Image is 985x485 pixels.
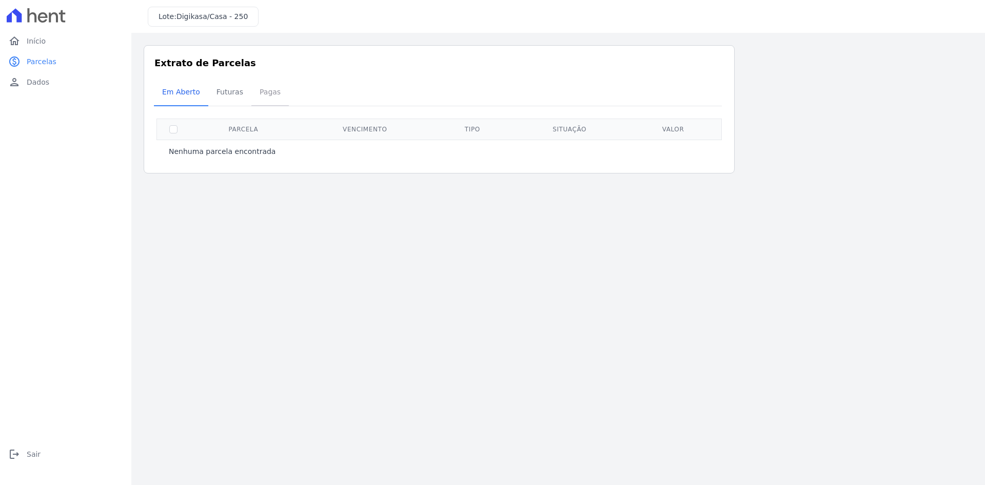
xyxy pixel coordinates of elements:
[8,35,21,47] i: home
[4,31,127,51] a: homeInício
[27,36,46,46] span: Início
[169,146,275,157] p: Nenhuma parcela encontrada
[210,82,249,102] span: Futuras
[190,119,297,140] th: Parcela
[8,76,21,88] i: person
[512,119,627,140] th: Situação
[8,55,21,68] i: paid
[159,11,248,22] h3: Lote:
[154,80,208,106] a: Em Aberto
[208,80,251,106] a: Futuras
[4,51,127,72] a: paidParcelas
[433,119,512,140] th: Tipo
[8,448,21,460] i: logout
[4,444,127,464] a: logoutSair
[27,77,49,87] span: Dados
[251,80,289,106] a: Pagas
[154,56,724,70] h3: Extrato de Parcelas
[176,12,248,21] span: Digikasa/Casa - 250
[297,119,433,140] th: Vencimento
[253,82,287,102] span: Pagas
[4,72,127,92] a: personDados
[627,119,719,140] th: Valor
[27,449,41,459] span: Sair
[156,82,206,102] span: Em Aberto
[27,56,56,67] span: Parcelas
